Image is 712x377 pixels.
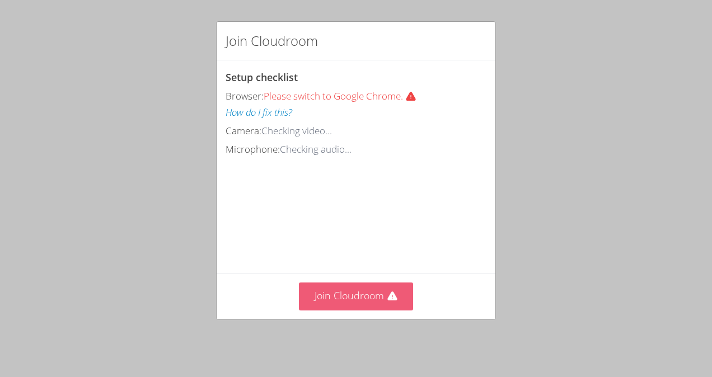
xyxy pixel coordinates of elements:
span: Microphone: [226,143,280,155]
span: Setup checklist [226,70,298,84]
span: Checking audio... [280,143,352,155]
h2: Join Cloudroom [226,31,318,51]
span: Camera: [226,124,261,137]
span: Checking video... [261,124,332,137]
button: How do I fix this? [226,105,292,121]
span: Browser: [226,89,264,102]
button: Join Cloudroom [299,282,414,310]
span: Please switch to Google Chrome. [264,89,421,102]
